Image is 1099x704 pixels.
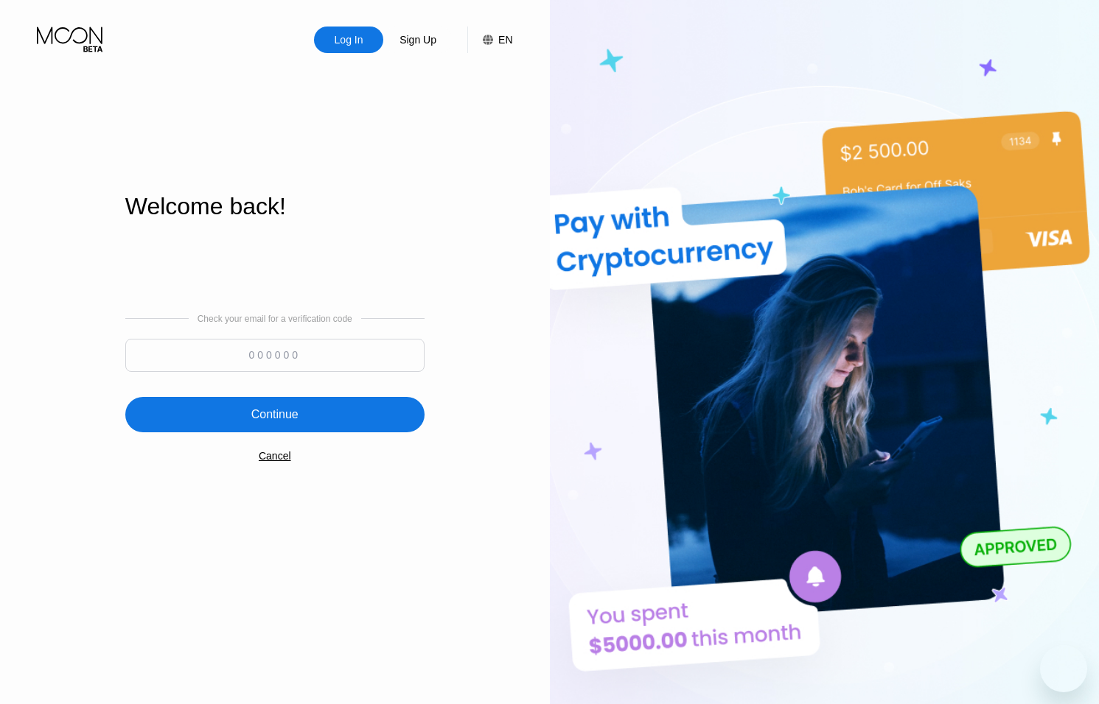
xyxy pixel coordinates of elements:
div: Continue [125,397,425,432]
div: Sign Up [398,32,438,47]
div: Log In [333,32,365,47]
div: Continue [251,407,299,422]
div: EN [498,34,512,46]
div: Sign Up [383,27,453,53]
div: Log In [314,27,383,53]
div: EN [467,27,512,53]
div: Cancel [259,450,291,462]
input: 000000 [125,339,425,372]
div: Check your email for a verification code [198,314,352,324]
div: Welcome back! [125,193,425,220]
iframe: Button to launch messaging window [1040,645,1087,692]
